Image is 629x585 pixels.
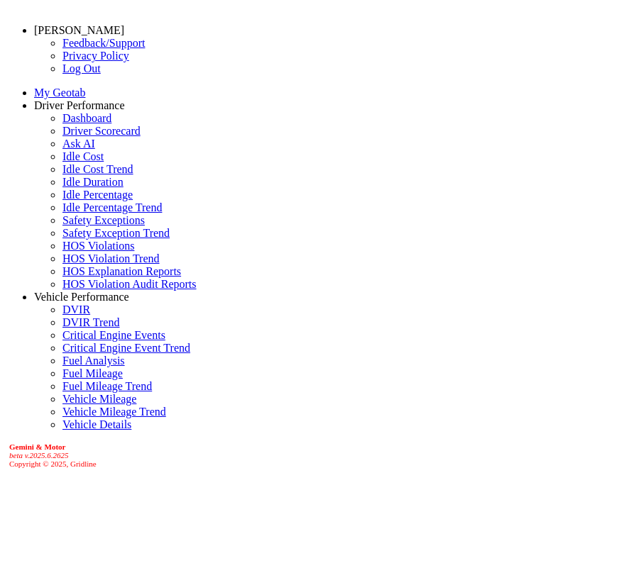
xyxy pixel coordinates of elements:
a: Critical Engine Events [62,329,165,341]
a: My Geotab [34,87,85,99]
a: DVIR Trend [62,316,119,328]
a: HOS Violation Trend [62,252,160,264]
a: Idle Percentage [62,189,133,201]
b: Gemini & Motor [9,442,65,451]
a: Vehicle Mileage Trend [62,406,166,418]
a: Vehicle Performance [34,291,129,303]
a: Fuel Analysis [62,355,125,367]
a: Idle Cost [62,150,104,162]
a: Dashboard [62,112,111,124]
a: Fuel Mileage Trend [62,380,152,392]
a: Privacy Policy [62,50,129,62]
a: HOS Explanation Reports [62,265,181,277]
a: Log Out [62,62,101,74]
a: Ask AI [62,138,95,150]
a: Feedback/Support [62,37,145,49]
a: Safety Exception Trend [62,227,170,239]
div: Copyright © 2025, Gridline [9,442,623,468]
a: Fuel Mileage [62,367,123,379]
a: Safety Exceptions [62,214,145,226]
a: Vehicle Details [62,418,131,430]
a: Idle Cost Trend [62,163,133,175]
a: Idle Percentage Trend [62,201,162,213]
a: Driver Performance [34,99,125,111]
a: Vehicle Mileage [62,393,136,405]
a: HOS Violation Audit Reports [62,278,197,290]
a: Idle Duration [62,176,124,188]
a: Driver Scorecard [62,125,141,137]
i: beta v.2025.6.2625 [9,451,69,459]
a: Critical Engine Event Trend [62,342,190,354]
a: [PERSON_NAME] [34,24,124,36]
a: DVIR [62,303,90,316]
a: HOS Violations [62,240,134,252]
